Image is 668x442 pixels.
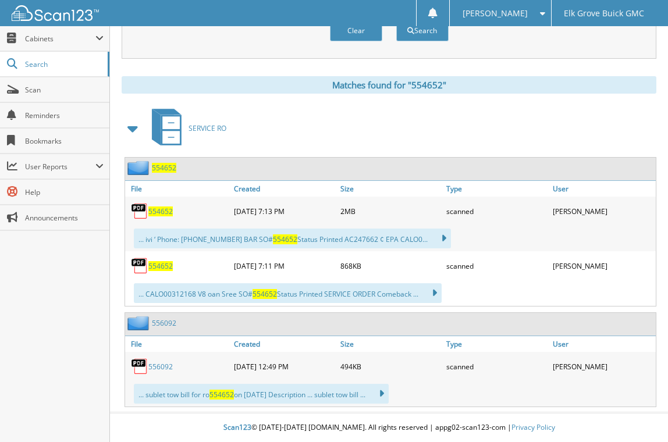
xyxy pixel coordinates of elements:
a: User [550,336,656,352]
img: folder2.png [127,161,152,175]
div: scanned [443,254,549,277]
a: Type [443,181,549,197]
a: User [550,181,656,197]
div: 868KB [337,254,443,277]
span: 554652 [253,289,277,299]
div: ... sublet tow bill for ro on [DATE] Description ... sublet tow bill ... [134,384,389,404]
span: Bookmarks [25,136,104,146]
span: Scan123 [223,422,251,432]
div: scanned [443,199,549,223]
span: Elk Grove Buick GMC [564,10,644,17]
img: PDF.png [131,202,148,220]
span: Announcements [25,213,104,223]
a: 554652 [152,163,176,173]
span: Scan [25,85,104,95]
div: [DATE] 7:11 PM [231,254,337,277]
div: © [DATE]-[DATE] [DOMAIN_NAME]. All rights reserved | appg02-scan123-com | [110,414,668,442]
a: Created [231,181,337,197]
a: Type [443,336,549,352]
div: [DATE] 7:13 PM [231,199,337,223]
a: 554652 [148,206,173,216]
img: PDF.png [131,257,148,275]
span: 554652 [209,390,234,400]
div: ... CALO00312168 V8 oan Sree SO# Status Printed SERVICE ORDER Comeback ... [134,283,442,303]
a: 556092 [152,318,176,328]
div: Matches found for "554652" [122,76,656,94]
div: [DATE] 12:49 PM [231,355,337,378]
span: Search [25,59,102,69]
span: User Reports [25,162,95,172]
a: Created [231,336,337,352]
button: Clear [330,20,382,41]
a: SERVICE RO [145,105,226,151]
a: Size [337,336,443,352]
img: scan123-logo-white.svg [12,5,99,21]
img: PDF.png [131,358,148,375]
span: [PERSON_NAME] [463,10,528,17]
span: Reminders [25,110,104,120]
a: File [125,336,231,352]
a: File [125,181,231,197]
div: [PERSON_NAME] [550,355,656,378]
a: 554652 [148,261,173,271]
div: [PERSON_NAME] [550,199,656,223]
div: scanned [443,355,549,378]
div: 494KB [337,355,443,378]
span: Cabinets [25,34,95,44]
div: ... ivi ‘ Phone: [PHONE_NUMBER] BAR SO# Status Printed AC247662 ¢ EPA CALO0... [134,229,451,248]
iframe: Chat Widget [610,386,668,442]
a: 556092 [148,362,173,372]
button: Search [396,20,449,41]
span: SERVICE RO [189,123,226,133]
div: 2MB [337,199,443,223]
a: Privacy Policy [511,422,555,432]
a: Size [337,181,443,197]
span: 554652 [273,234,297,244]
span: Help [25,187,104,197]
img: folder2.png [127,316,152,330]
div: [PERSON_NAME] [550,254,656,277]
